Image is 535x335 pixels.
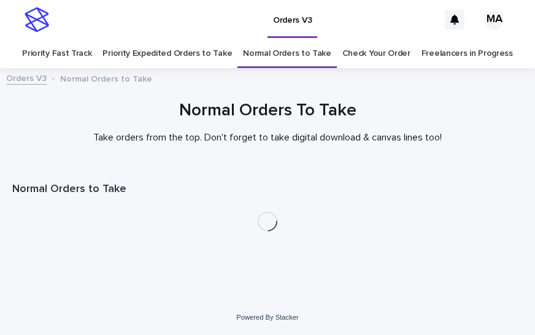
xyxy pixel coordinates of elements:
[22,132,513,144] p: Take orders from the top. Don't forget to take digital download & canvas lines too!
[485,10,504,29] div: MA
[342,39,410,68] a: Check Your Order
[236,314,298,321] a: Powered By Stacker
[421,39,513,68] a: Freelancers in Progress
[102,39,232,68] a: Priority Expedited Orders to Take
[12,99,523,122] h1: Normal Orders To Take
[243,39,331,68] a: Normal Orders to Take
[60,71,152,85] p: Normal Orders to Take
[22,39,91,68] a: Priority Fast Track
[6,71,47,85] a: Orders V3
[25,7,49,32] img: stacker-logo-s-only.png
[12,182,523,197] h1: Normal Orders to Take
